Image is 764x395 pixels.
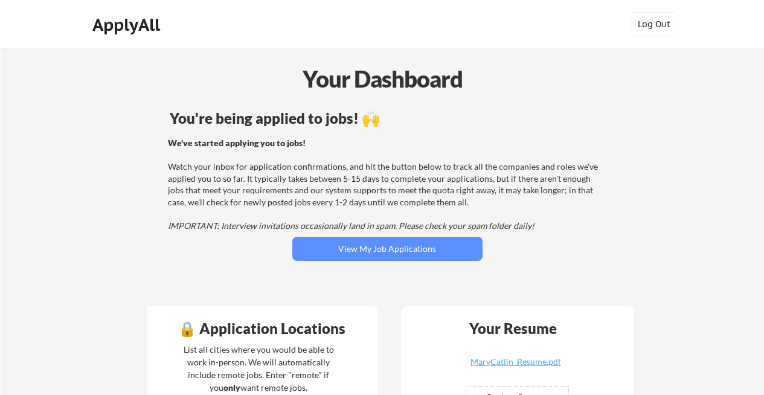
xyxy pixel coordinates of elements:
div: ApplyAll [92,14,164,35]
strong: only [223,382,240,393]
a: MaryCatlin_Resume.pdf [444,358,588,376]
em: IMPORTANT: Interview invitations occasionally land in spam. Please check your spam folder daily! [168,220,534,231]
button: View My Job Applications [292,237,483,261]
div: Your Dashboard [1,62,764,96]
div: Your Resume [454,321,573,336]
button: Log Out [630,12,678,36]
div: MaryCatlin_Resume.pdf [444,358,588,366]
strong: We've started applying you to jobs! [168,138,306,148]
div: You're being applied to jobs! 🙌 [170,111,605,126]
div: List all cities where you would be able to work in-person. We will automatically include remote j... [176,343,342,394]
div: Watch your inbox for application confirmations, and hit the button below to track all the compani... [168,137,603,232]
div: 🔒 Application Locations [150,321,374,336]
